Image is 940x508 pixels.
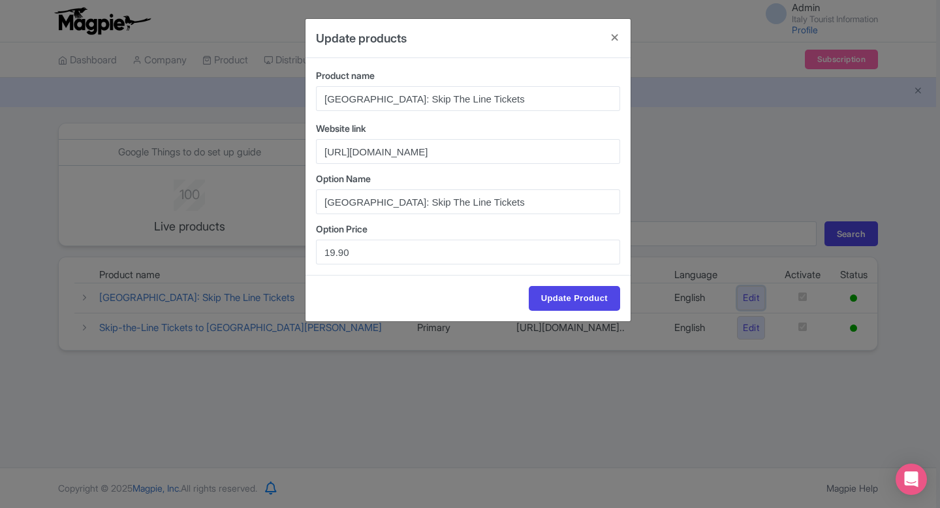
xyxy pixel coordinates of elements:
[316,123,366,134] span: Website link
[599,19,631,56] button: Close
[529,286,620,311] input: Update Product
[316,86,620,111] input: Product name
[316,223,368,234] span: Option Price
[316,139,620,164] input: Website link
[896,464,927,495] div: Open Intercom Messenger
[316,70,375,81] span: Product name
[316,189,620,214] input: Options name
[316,29,407,47] h4: Update products
[316,173,371,184] span: Option Name
[316,240,620,264] input: Options Price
